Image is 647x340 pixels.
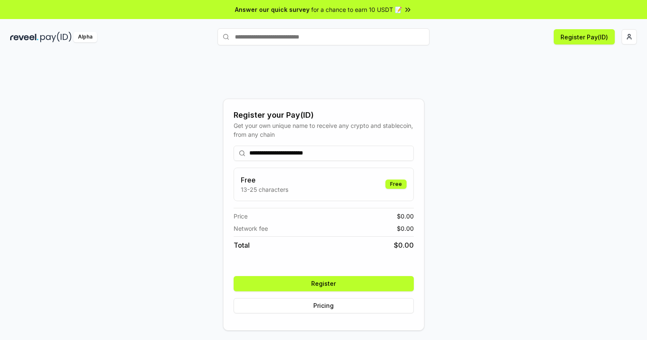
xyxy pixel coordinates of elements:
[397,212,414,221] span: $ 0.00
[241,175,288,185] h3: Free
[234,224,268,233] span: Network fee
[234,121,414,139] div: Get your own unique name to receive any crypto and stablecoin, from any chain
[234,240,250,250] span: Total
[394,240,414,250] span: $ 0.00
[554,29,615,44] button: Register Pay(ID)
[234,109,414,121] div: Register your Pay(ID)
[385,180,407,189] div: Free
[311,5,402,14] span: for a chance to earn 10 USDT 📝
[10,32,39,42] img: reveel_dark
[241,185,288,194] p: 13-25 characters
[234,212,248,221] span: Price
[73,32,97,42] div: Alpha
[234,298,414,313] button: Pricing
[235,5,310,14] span: Answer our quick survey
[397,224,414,233] span: $ 0.00
[234,276,414,291] button: Register
[40,32,72,42] img: pay_id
